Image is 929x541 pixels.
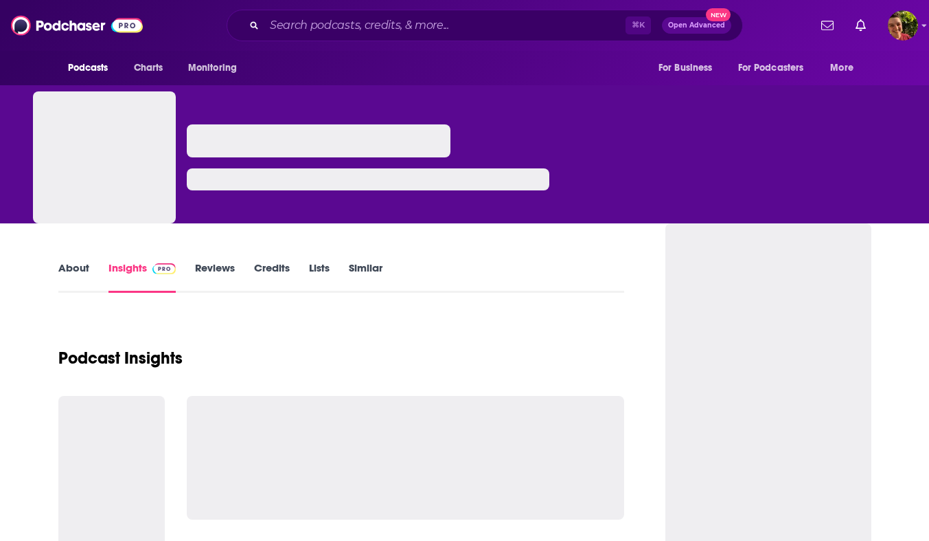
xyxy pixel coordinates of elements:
[264,14,626,36] input: Search podcasts, credits, & more...
[706,8,731,21] span: New
[349,261,382,293] a: Similar
[58,348,183,368] h1: Podcast Insights
[254,261,290,293] a: Credits
[830,58,853,78] span: More
[729,55,824,81] button: open menu
[668,22,725,29] span: Open Advanced
[125,55,172,81] a: Charts
[68,58,108,78] span: Podcasts
[152,263,176,274] img: Podchaser Pro
[626,16,651,34] span: ⌘ K
[888,10,918,41] img: User Profile
[227,10,743,41] div: Search podcasts, credits, & more...
[850,14,871,37] a: Show notifications dropdown
[309,261,330,293] a: Lists
[658,58,713,78] span: For Business
[738,58,804,78] span: For Podcasters
[816,14,839,37] a: Show notifications dropdown
[662,17,731,34] button: Open AdvancedNew
[108,261,176,293] a: InsightsPodchaser Pro
[58,261,89,293] a: About
[888,10,918,41] button: Show profile menu
[888,10,918,41] span: Logged in as Marz
[134,58,163,78] span: Charts
[195,261,235,293] a: Reviews
[58,55,126,81] button: open menu
[821,55,871,81] button: open menu
[179,55,255,81] button: open menu
[11,12,143,38] img: Podchaser - Follow, Share and Rate Podcasts
[188,58,237,78] span: Monitoring
[649,55,730,81] button: open menu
